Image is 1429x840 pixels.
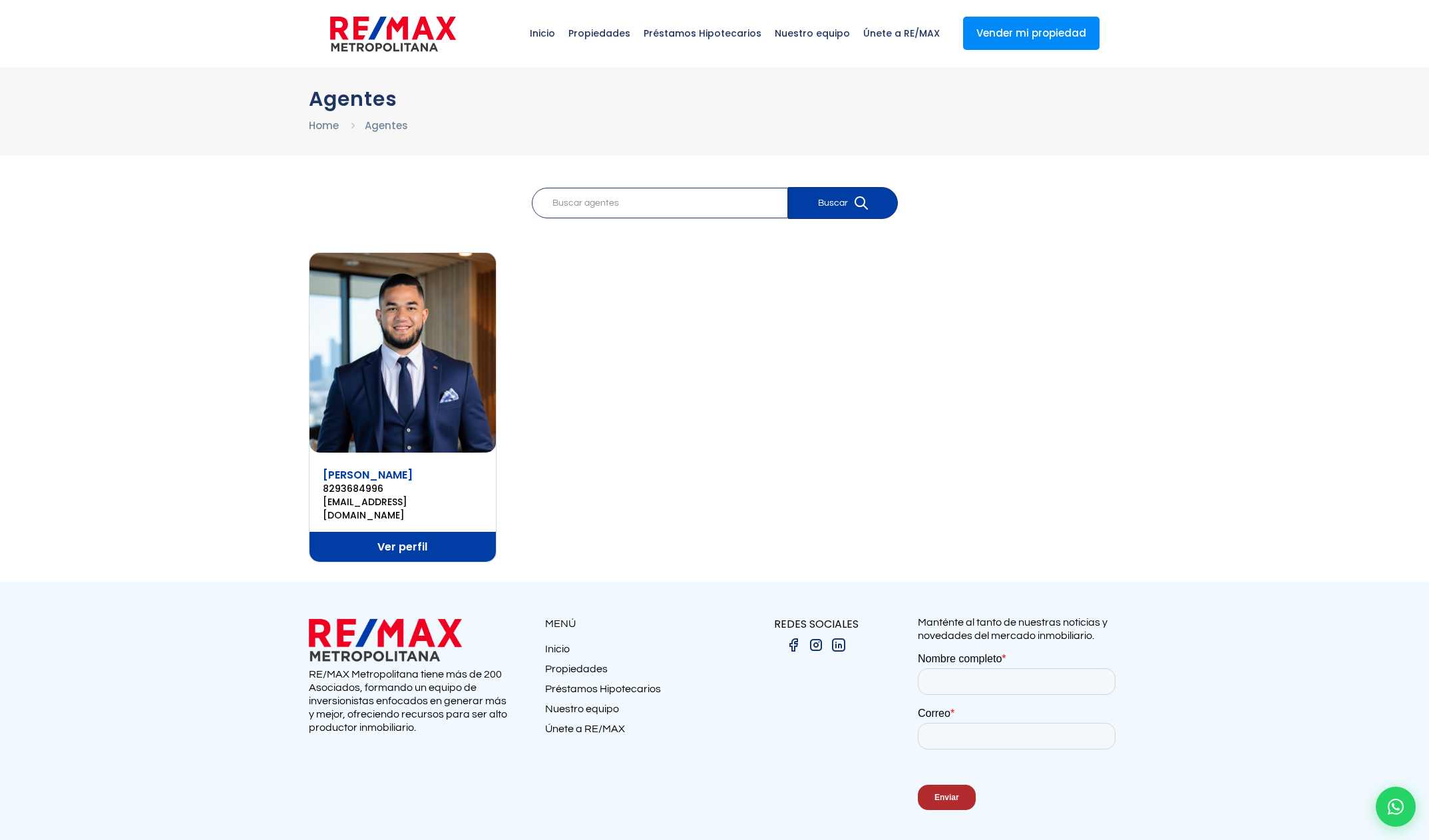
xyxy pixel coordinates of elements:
span: Inicio [523,13,562,53]
a: Vender mi propiedad [963,17,1100,50]
img: linkedin.png [831,637,847,653]
a: [EMAIL_ADDRESS][DOMAIN_NAME] [323,495,483,522]
a: 8293684996 [323,482,483,495]
a: Propiedades [545,662,715,682]
a: Nuestro equipo [545,702,715,722]
img: instagram.png [808,637,824,653]
p: Manténte al tanto de nuestras noticias y novedades del mercado inmobiliario. [918,616,1121,642]
img: remax-metropolitana-logo [330,14,456,54]
img: Juan Carlos Garcia [309,253,497,453]
a: Inicio [545,642,715,662]
a: Ver perfil [309,532,497,562]
img: facebook.png [785,637,801,653]
img: remax metropolitana logo [309,616,462,664]
h1: Agentes [309,87,1121,110]
p: MENÚ [545,616,715,632]
button: Buscar [788,187,898,219]
span: Únete a RE/MAX [857,13,946,53]
span: Nuestro equipo [768,13,857,53]
p: RE/MAX Metropolitana tiene más de 200 Asociados, formando un equipo de inversionistas enfocados e... [309,668,512,734]
input: Buscar agentes [532,188,788,218]
a: Home [309,118,339,132]
a: Únete a RE/MAX [545,722,715,742]
p: REDES SOCIALES [715,616,918,632]
a: Préstamos Hipotecarios [545,682,715,702]
a: [PERSON_NAME] [323,467,413,483]
span: Propiedades [562,13,637,53]
iframe: Form 0 [918,652,1121,833]
span: Préstamos Hipotecarios [637,13,768,53]
li: Agentes [365,117,408,134]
